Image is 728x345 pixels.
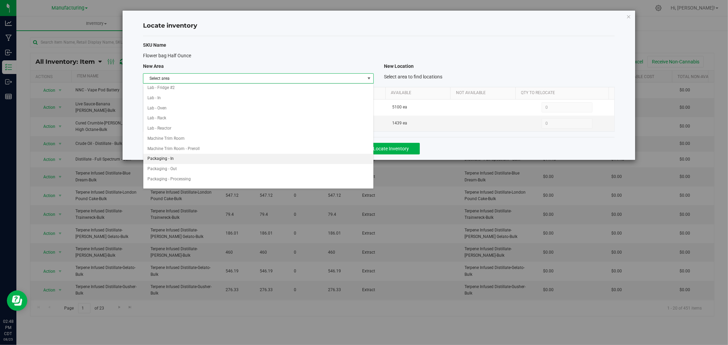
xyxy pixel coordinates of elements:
[143,123,373,134] li: Lab - Reactor
[143,164,373,174] li: Packaging - Out
[143,63,164,69] span: New Area
[521,90,606,96] a: Qty to Relocate
[391,90,448,96] a: Available
[143,42,166,48] span: SKU Name
[143,113,373,123] li: Lab - Rack
[143,174,373,184] li: Packaging - Processing
[143,74,365,83] span: Select area
[143,103,373,114] li: Lab - Oven
[7,290,27,311] iframe: Resource center
[143,53,191,58] span: Flower bag Half Ounce
[392,104,408,110] span: 5100 ea
[365,74,373,83] span: select
[373,146,409,151] span: Locate Inventory
[143,144,373,154] li: Machine Trim Room - Preroll
[384,74,442,79] span: Select area to find locations
[143,154,373,164] li: Packaging - In
[143,184,373,194] li: Pre-roll - In
[392,120,408,126] span: 1439 ea
[143,134,373,144] li: Machine Trim Room
[143,93,373,103] li: Lab - In
[456,90,513,96] a: Not Available
[363,143,420,154] button: Locate Inventory
[143,83,373,93] li: Lab - Fridge #2
[143,21,615,30] h4: Locate inventory
[384,63,414,69] span: New Location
